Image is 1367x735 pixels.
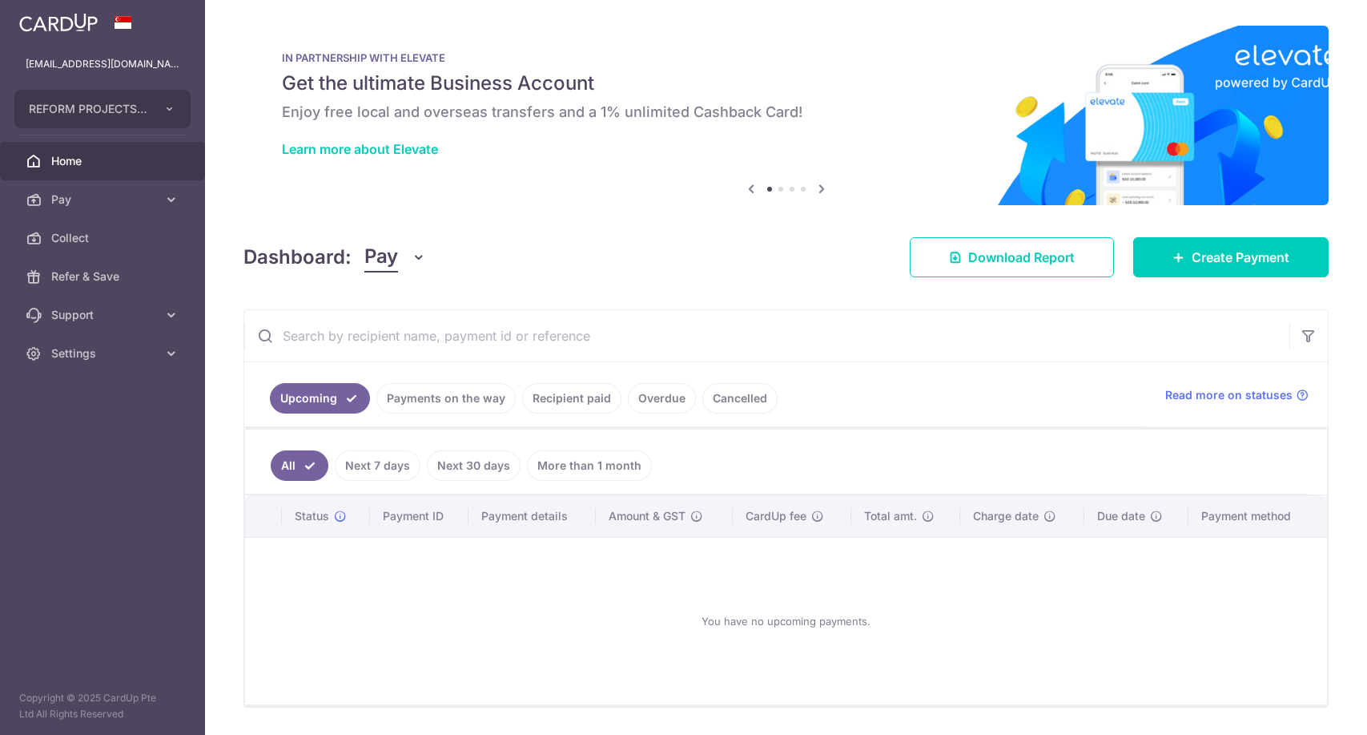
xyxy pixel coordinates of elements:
[19,13,98,32] img: CardUp
[628,383,696,414] a: Overdue
[51,192,157,208] span: Pay
[14,90,191,128] button: REFORM PROJECTS PTE. LTD.
[244,310,1289,361] input: Search by recipient name, payment id or reference
[910,237,1114,277] a: Download Report
[335,450,420,481] a: Next 7 days
[376,383,516,414] a: Payments on the way
[746,508,806,524] span: CardUp fee
[1165,387,1293,403] span: Read more on statuses
[29,101,147,117] span: REFORM PROJECTS PTE. LTD.
[51,269,157,285] span: Refer & Save
[468,495,596,537] th: Payment details
[364,242,426,273] button: Pay
[295,508,329,524] span: Status
[51,153,157,169] span: Home
[973,508,1039,524] span: Charge date
[527,450,652,481] a: More than 1 month
[271,450,328,481] a: All
[26,56,179,72] p: [EMAIL_ADDRESS][DOMAIN_NAME]
[864,508,917,524] span: Total amt.
[282,51,1290,64] p: IN PARTNERSHIP WITH ELEVATE
[427,450,521,481] a: Next 30 days
[51,345,157,361] span: Settings
[1097,508,1145,524] span: Due date
[282,103,1290,122] h6: Enjoy free local and overseas transfers and a 1% unlimited Cashback Card!
[282,141,438,157] a: Learn more about Elevate
[243,243,352,272] h4: Dashboard:
[1188,495,1327,537] th: Payment method
[364,242,398,273] span: Pay
[609,508,686,524] span: Amount & GST
[243,26,1329,205] img: Renovation banner
[370,495,468,537] th: Payment ID
[1165,387,1309,403] a: Read more on statuses
[264,551,1308,692] div: You have no upcoming payments.
[282,71,1290,96] h5: Get the ultimate Business Account
[968,248,1075,267] span: Download Report
[51,230,157,246] span: Collect
[1133,237,1329,277] a: Create Payment
[51,307,157,323] span: Support
[1192,248,1289,267] span: Create Payment
[522,383,621,414] a: Recipient paid
[270,383,370,414] a: Upcoming
[702,383,778,414] a: Cancelled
